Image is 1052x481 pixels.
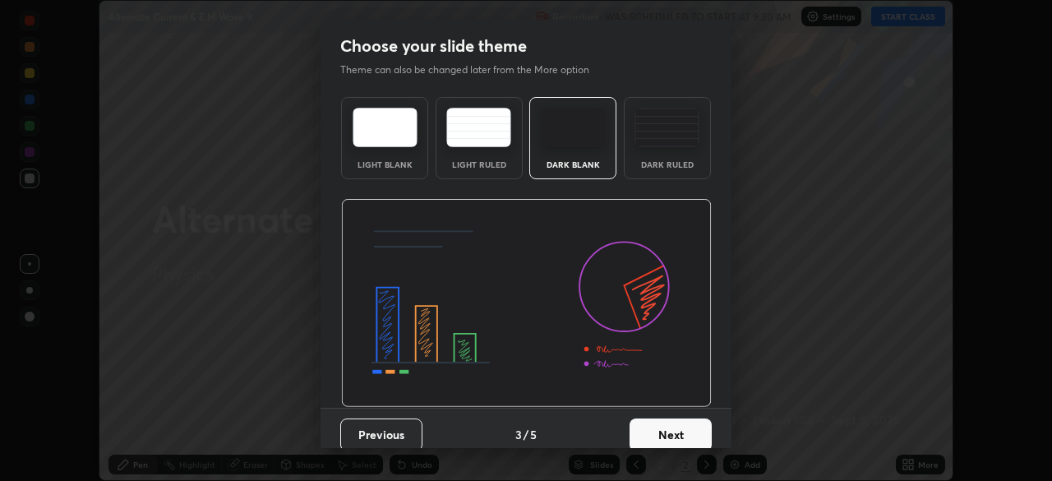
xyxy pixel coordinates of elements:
button: Previous [340,419,422,451]
img: darkTheme.f0cc69e5.svg [541,108,606,147]
img: lightRuledTheme.5fabf969.svg [446,108,511,147]
h4: 5 [530,426,537,443]
button: Next [630,419,712,451]
div: Light Blank [352,160,418,169]
h4: / [524,426,528,443]
h2: Choose your slide theme [340,35,527,57]
div: Dark Blank [540,160,606,169]
h4: 3 [515,426,522,443]
div: Dark Ruled [634,160,700,169]
img: lightTheme.e5ed3b09.svg [353,108,418,147]
div: Light Ruled [446,160,512,169]
img: darkRuledTheme.de295e13.svg [634,108,699,147]
img: darkThemeBanner.d06ce4a2.svg [341,199,712,408]
p: Theme can also be changed later from the More option [340,62,607,77]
